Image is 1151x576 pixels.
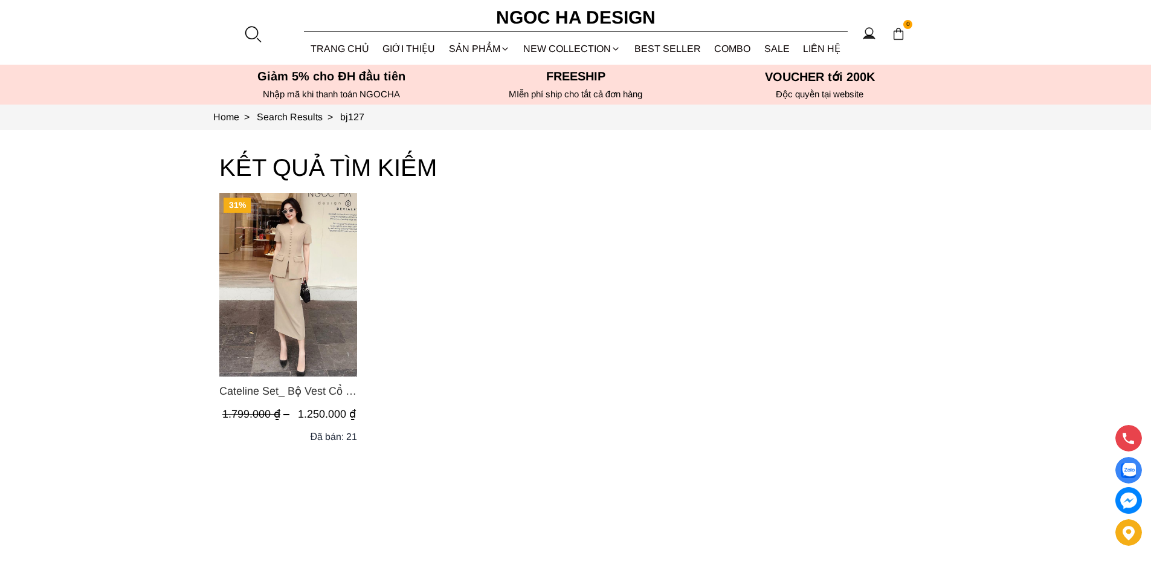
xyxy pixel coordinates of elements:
[1115,457,1142,484] a: Display image
[340,112,364,122] a: Link to bj127
[222,408,292,420] span: 1.799.000 ₫
[442,33,517,65] div: SẢN PHẨM
[219,148,932,187] h3: KẾT QUẢ TÌM KIẾM
[796,33,848,65] a: LIÊN HỆ
[263,89,400,99] font: Nhập mã khi thanh toán NGOCHA
[376,33,442,65] a: GIỚI THIỆU
[304,33,376,65] a: TRANG CHỦ
[758,33,797,65] a: SALE
[310,429,357,444] div: Đã bán: 21
[219,193,357,377] img: Cateline Set_ Bộ Vest Cổ V Đính Cúc Nhí Chân Váy Bút Chì BJ127
[903,20,913,30] span: 0
[892,27,905,40] img: img-CART-ICON-ksit0nf1
[219,193,357,377] a: Product image - Cateline Set_ Bộ Vest Cổ V Đính Cúc Nhí Chân Váy Bút Chì BJ127
[546,70,605,83] font: Freeship
[708,33,758,65] a: Combo
[257,70,405,83] font: Giảm 5% cho ĐH đầu tiên
[1115,487,1142,514] a: messenger
[701,70,938,84] h5: VOUCHER tới 200K
[213,112,257,122] a: Link to Home
[1121,463,1136,478] img: Display image
[257,112,340,122] a: Link to Search Results
[219,383,357,400] a: Link to Cateline Set_ Bộ Vest Cổ V Đính Cúc Nhí Chân Váy Bút Chì BJ127
[298,408,356,420] span: 1.250.000 ₫
[457,89,694,100] h6: MIễn phí ship cho tất cả đơn hàng
[517,33,628,65] a: NEW COLLECTION
[323,112,338,122] span: >
[701,89,938,100] h6: Độc quyền tại website
[485,3,666,32] a: Ngoc Ha Design
[628,33,708,65] a: BEST SELLER
[239,112,254,122] span: >
[219,383,357,400] span: Cateline Set_ Bộ Vest Cổ V Đính Cúc Nhí Chân Váy Bút Chì BJ127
